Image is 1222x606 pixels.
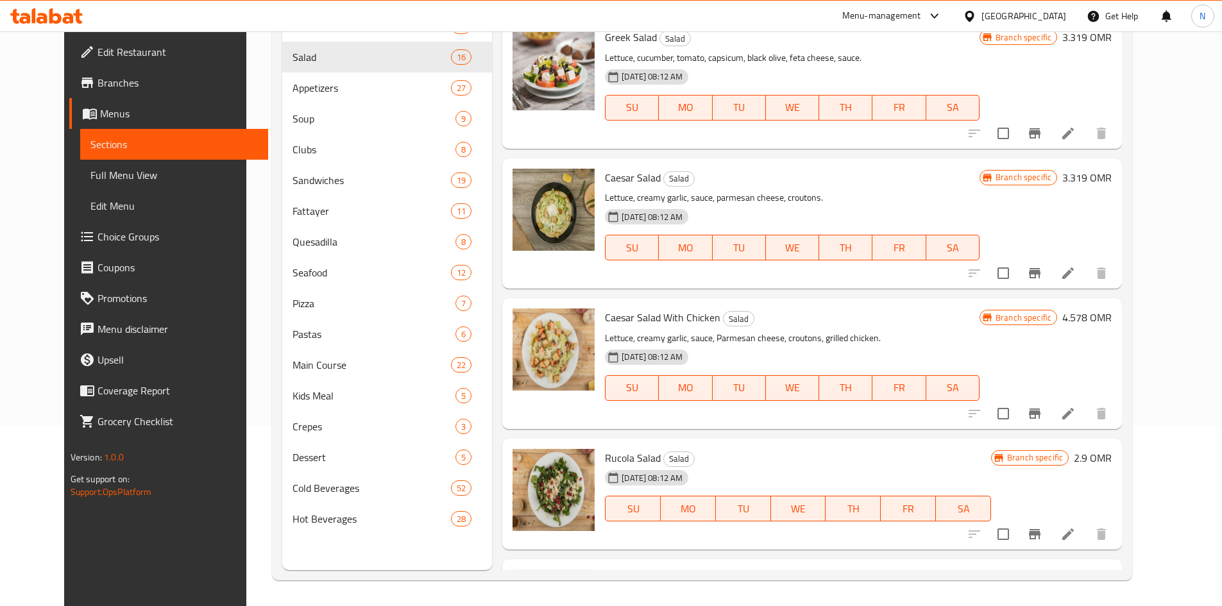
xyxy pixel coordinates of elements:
[661,496,716,521] button: MO
[616,472,688,484] span: [DATE] 08:12 AM
[293,80,451,96] span: Appetizers
[293,203,451,219] div: Fattayer
[293,388,455,403] span: Kids Meal
[826,496,881,521] button: TH
[941,500,986,518] span: SA
[771,98,814,117] span: WE
[452,267,471,279] span: 12
[282,319,492,349] div: Pastas6
[293,265,451,280] div: Seafood
[293,142,455,157] span: Clubs
[293,234,455,249] div: Quesadilla
[1002,451,1068,464] span: Branch specific
[293,419,455,434] div: Crepes
[513,169,595,251] img: Caesar Salad
[456,298,471,310] span: 7
[282,349,492,380] div: Main Course22
[659,375,712,401] button: MO
[69,314,268,344] a: Menu disclaimer
[990,260,1017,287] span: Select to update
[842,8,921,24] div: Menu-management
[663,171,695,187] div: Salad
[80,190,268,221] a: Edit Menu
[926,375,980,401] button: SA
[69,375,268,406] a: Coverage Report
[718,378,761,397] span: TU
[666,500,711,518] span: MO
[98,44,258,60] span: Edit Restaurant
[872,235,926,260] button: FR
[451,480,471,496] div: items
[605,50,980,66] p: Lettuce, cucumber, tomato, capsicum, black olive, feta cheese, sauce.
[766,375,819,401] button: WE
[293,480,451,496] div: Cold Beverages
[766,95,819,121] button: WE
[616,211,688,223] span: [DATE] 08:12 AM
[605,235,659,260] button: SU
[451,203,471,219] div: items
[455,450,471,465] div: items
[282,503,492,534] div: Hot Beverages28
[605,330,980,346] p: Lettuce, creamy garlic, sauce, Parmesan cheese, croutons, grilled chicken.
[69,344,268,375] a: Upsell
[293,111,455,126] span: Soup
[282,288,492,319] div: Pizza7
[282,72,492,103] div: Appetizers27
[936,496,991,521] button: SA
[513,28,595,110] img: Greek Salad
[293,173,451,188] span: Sandwiches
[452,51,471,63] span: 16
[282,42,492,72] div: Salad16
[931,98,974,117] span: SA
[455,388,471,403] div: items
[90,198,258,214] span: Edit Menu
[282,134,492,165] div: Clubs8
[981,9,1066,23] div: [GEOGRAPHIC_DATA]
[1200,9,1205,23] span: N
[1062,569,1112,587] h6: 3.319 OMR
[282,165,492,196] div: Sandwiches19
[616,71,688,83] span: [DATE] 08:12 AM
[451,265,471,280] div: items
[69,283,268,314] a: Promotions
[452,205,471,217] span: 11
[293,296,455,311] span: Pizza
[100,106,258,121] span: Menus
[293,511,451,526] span: Hot Beverages
[293,450,455,465] span: Dessert
[455,326,471,342] div: items
[90,137,258,152] span: Sections
[282,226,492,257] div: Quesadilla8
[80,160,268,190] a: Full Menu View
[611,500,656,518] span: SU
[71,484,152,500] a: Support.OpsPlatform
[69,37,268,67] a: Edit Restaurant
[771,239,814,257] span: WE
[293,49,451,65] span: Salad
[98,290,258,306] span: Promotions
[455,234,471,249] div: items
[1060,126,1076,141] a: Edit menu item
[452,359,471,371] span: 22
[824,98,867,117] span: TH
[1062,28,1112,46] h6: 3.319 OMR
[926,235,980,260] button: SA
[878,378,921,397] span: FR
[451,173,471,188] div: items
[456,451,471,464] span: 5
[293,326,455,342] div: Pastas
[456,113,471,125] span: 9
[1086,398,1117,429] button: delete
[1019,519,1050,550] button: Branch-specific-item
[98,383,258,398] span: Coverage Report
[1060,526,1076,542] a: Edit menu item
[611,378,654,397] span: SU
[282,473,492,503] div: Cold Beverages52
[80,129,268,160] a: Sections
